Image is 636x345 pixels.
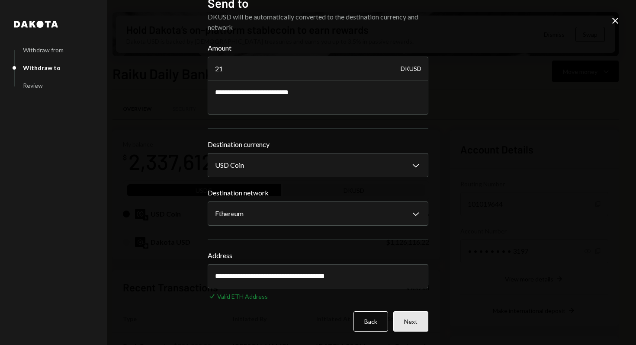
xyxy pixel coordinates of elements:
label: Address [208,250,428,261]
div: Review [23,82,43,89]
div: Withdraw to [23,64,61,71]
input: Enter amount [208,57,428,81]
div: DKUSD [401,57,421,81]
button: Destination currency [208,153,428,177]
label: Amount [208,43,428,53]
button: Back [353,311,388,332]
button: Next [393,311,428,332]
label: Destination network [208,188,428,198]
div: Withdraw from [23,46,64,54]
div: DKUSD will be automatically converted to the destination currency and network [208,12,428,32]
button: Destination network [208,201,428,226]
label: Destination currency [208,139,428,150]
div: Valid ETH Address [217,292,268,301]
